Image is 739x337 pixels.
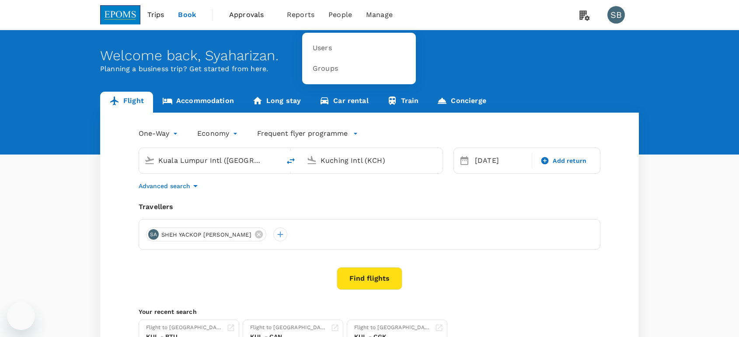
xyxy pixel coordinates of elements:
input: Depart from [158,154,262,167]
a: Flight [100,92,153,113]
button: Open [274,159,276,161]
div: [DATE] [471,152,530,169]
div: Travellers [139,202,600,212]
div: SB [607,6,625,24]
iframe: Button to launch messaging window [7,302,35,330]
button: Advanced search [139,181,201,191]
button: Frequent flyer programme [257,128,358,139]
div: SA [148,229,159,240]
div: Economy [197,127,240,141]
button: Open [436,159,438,161]
div: One-Way [139,127,180,141]
input: Going to [321,154,424,167]
div: SASHEH YACKOP [PERSON_NAME] [146,227,266,241]
p: Advanced search [139,182,190,190]
span: Manage [366,10,393,20]
div: Flight to [GEOGRAPHIC_DATA] [250,323,327,332]
span: Add return [553,156,586,165]
span: People [328,10,352,20]
a: Car rental [310,92,378,113]
span: Users [313,43,332,53]
div: Flight to [GEOGRAPHIC_DATA] [354,323,431,332]
a: Concierge [428,92,495,113]
span: Reports [287,10,314,20]
span: Approvals [229,10,273,20]
a: Long stay [243,92,310,113]
p: Frequent flyer programme [257,128,348,139]
a: Groups [307,58,411,79]
p: Your recent search [139,307,600,316]
button: Find flights [337,267,402,290]
img: EPOMS SDN BHD [100,5,140,24]
span: Book [178,10,196,20]
div: Flight to [GEOGRAPHIC_DATA] [146,323,223,332]
span: Trips [147,10,164,20]
button: delete [280,151,301,172]
p: Planning a business trip? Get started from here. [100,64,639,74]
span: SHEH YACKOP [PERSON_NAME] [156,230,257,239]
div: Welcome back , Syaharizan . [100,48,639,64]
span: Groups [313,64,338,74]
a: Accommodation [153,92,243,113]
a: Train [378,92,428,113]
a: Users [307,38,411,58]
